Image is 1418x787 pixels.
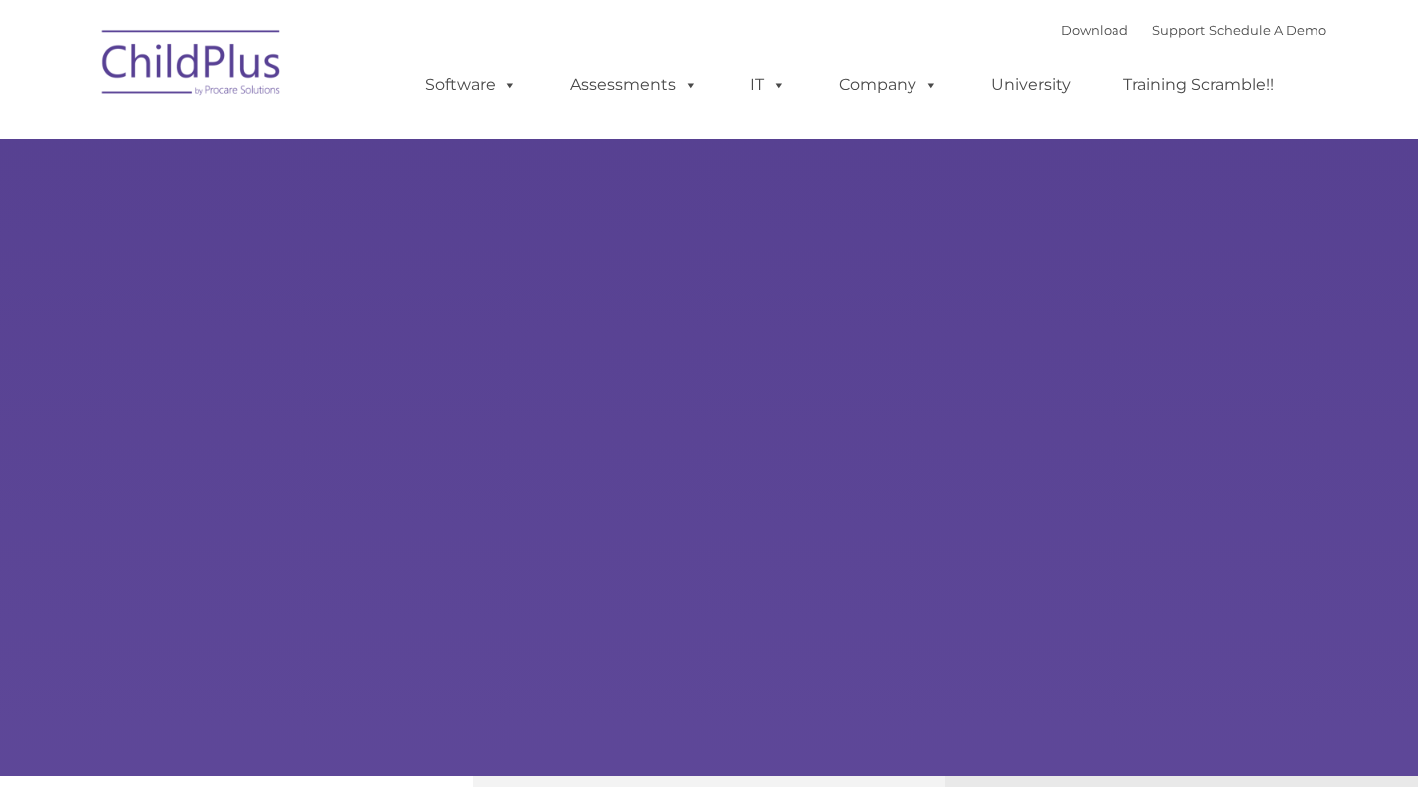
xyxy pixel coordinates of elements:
[405,65,537,104] a: Software
[819,65,958,104] a: Company
[550,65,717,104] a: Assessments
[1104,65,1294,104] a: Training Scramble!!
[730,65,806,104] a: IT
[1061,22,1326,38] font: |
[1152,22,1205,38] a: Support
[971,65,1091,104] a: University
[1209,22,1326,38] a: Schedule A Demo
[93,16,292,115] img: ChildPlus by Procare Solutions
[1061,22,1128,38] a: Download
